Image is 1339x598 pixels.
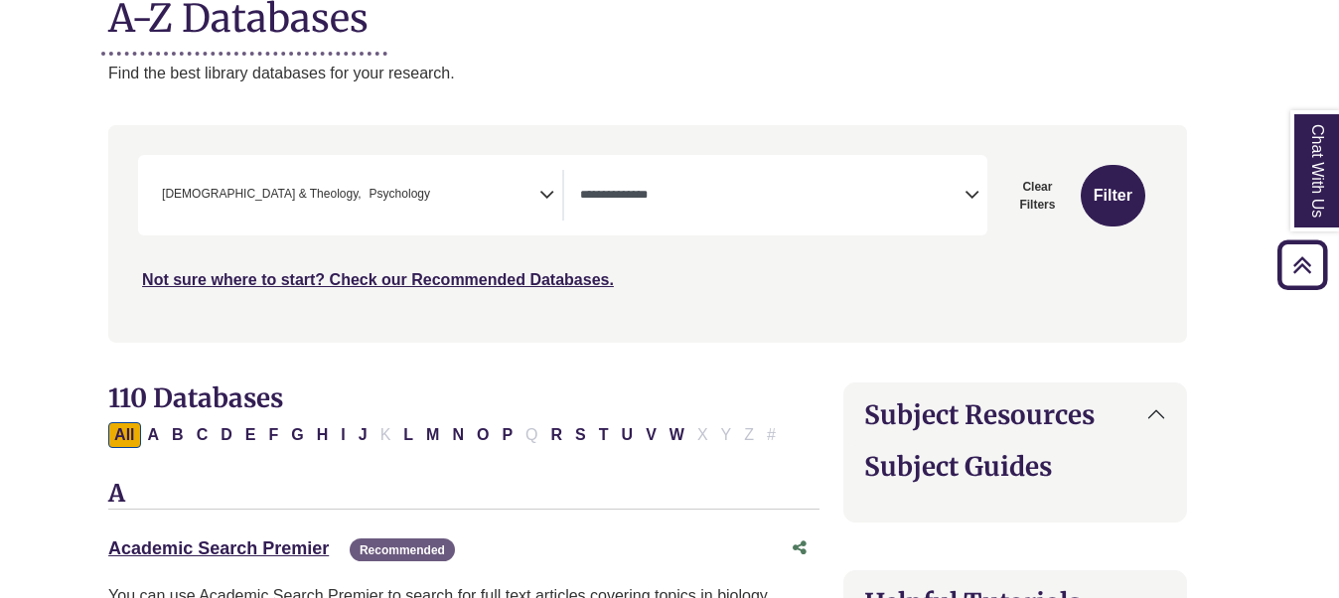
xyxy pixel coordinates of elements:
button: Filter Results M [420,422,445,448]
button: Filter Results O [471,422,495,448]
button: Filter Results G [285,422,309,448]
h3: A [108,480,819,510]
button: Filter Results L [397,422,419,448]
button: Filter Results S [569,422,592,448]
button: Filter Results D [215,422,238,448]
a: Academic Search Premier [108,538,329,558]
button: Filter Results V [640,422,663,448]
span: 110 Databases [108,381,283,414]
span: [DEMOGRAPHIC_DATA] & Theology [162,185,362,204]
textarea: Search [434,189,443,205]
button: Filter Results A [142,422,166,448]
button: Submit for Search Results [1081,165,1145,226]
button: Filter Results I [335,422,351,448]
button: Clear Filters [999,165,1076,226]
h2: Subject Guides [864,451,1166,482]
textarea: Search [580,189,965,205]
button: Filter Results R [545,422,569,448]
span: Recommended [350,538,455,561]
button: Filter Results H [311,422,335,448]
button: Subject Resources [844,383,1186,446]
a: Back to Top [1270,251,1334,278]
button: Filter Results W [664,422,690,448]
button: Filter Results T [593,422,615,448]
a: Not sure where to start? Check our Recommended Databases. [142,271,614,288]
div: Alpha-list to filter by first letter of database name [108,425,784,442]
button: Filter Results E [239,422,262,448]
button: Filter Results J [353,422,373,448]
span: Psychology [370,185,430,204]
button: Filter Results U [616,422,640,448]
button: All [108,422,140,448]
button: Filter Results C [191,422,215,448]
button: Filter Results P [496,422,519,448]
nav: Search filters [108,125,1187,342]
p: Find the best library databases for your research. [108,61,1187,86]
button: Filter Results B [166,422,190,448]
li: Psychology [362,185,430,204]
button: Filter Results N [446,422,470,448]
button: Filter Results F [262,422,284,448]
li: Bible & Theology [154,185,362,204]
button: Share this database [780,529,819,567]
